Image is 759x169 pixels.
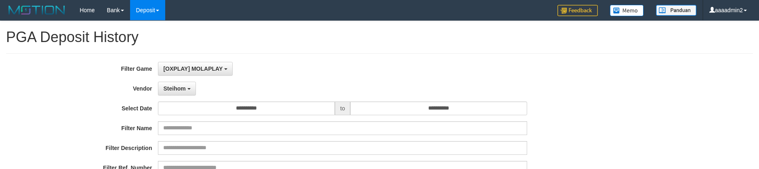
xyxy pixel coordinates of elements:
[6,4,67,16] img: MOTION_logo.png
[557,5,598,16] img: Feedback.jpg
[610,5,644,16] img: Button%20Memo.svg
[6,29,753,45] h1: PGA Deposit History
[158,62,232,76] button: [OXPLAY] MOLAPLAY
[163,85,185,92] span: Steihom
[163,65,223,72] span: [OXPLAY] MOLAPLAY
[335,101,350,115] span: to
[158,82,196,95] button: Steihom
[656,5,696,16] img: panduan.png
